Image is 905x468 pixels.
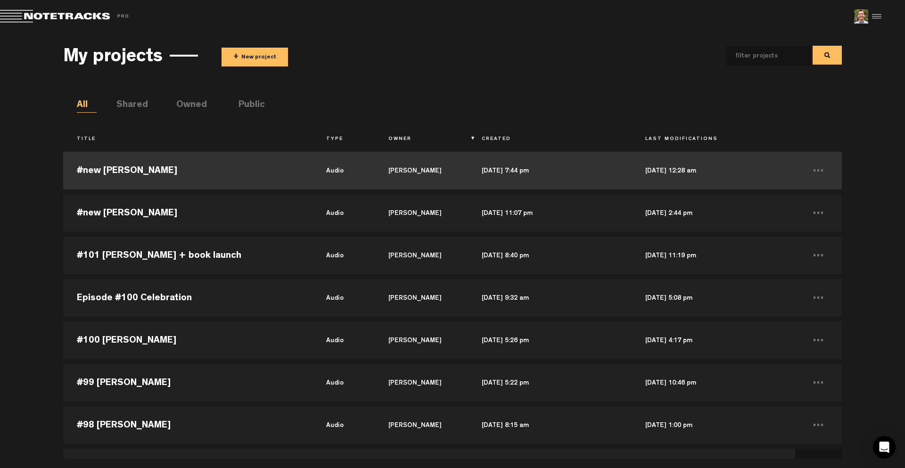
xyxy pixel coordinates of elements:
td: [DATE] 10:46 pm [632,361,795,404]
td: Episode #100 Celebration [63,277,312,319]
td: #98 [PERSON_NAME] [63,404,312,446]
th: Last Modifications [632,131,795,148]
td: [PERSON_NAME] [375,277,468,319]
h3: My projects [63,48,163,68]
td: [DATE] 8:40 pm [468,234,632,277]
td: [PERSON_NAME] [375,319,468,361]
td: #100 [PERSON_NAME] [63,319,312,361]
td: audio [313,277,375,319]
td: audio [313,319,375,361]
td: audio [313,149,375,192]
td: [DATE] 2:44 pm [632,192,795,234]
th: Title [63,131,312,148]
li: Public [239,99,258,113]
td: #new [PERSON_NAME] [63,149,312,192]
td: audio [313,361,375,404]
td: [PERSON_NAME] [375,149,468,192]
li: All [77,99,97,113]
img: 424769395311cb87e8bb3f69157a6d24 [854,9,868,24]
td: [DATE] 5:22 pm [468,361,632,404]
td: [PERSON_NAME] [375,192,468,234]
td: audio [313,192,375,234]
td: audio [313,234,375,277]
td: ... [795,277,842,319]
td: [DATE] 4:17 pm [632,319,795,361]
td: [DATE] 9:32 am [468,277,632,319]
th: Type [313,131,375,148]
td: #101 [PERSON_NAME] + book launch [63,234,312,277]
input: filter projects [726,46,796,66]
td: [DATE] 7:44 pm [468,149,632,192]
td: ... [795,361,842,404]
td: #new [PERSON_NAME] [63,192,312,234]
li: Shared [116,99,136,113]
td: ... [795,192,842,234]
td: [DATE] 12:28 am [632,149,795,192]
td: [DATE] 5:26 pm [468,319,632,361]
td: ... [795,404,842,446]
td: [DATE] 8:15 am [468,404,632,446]
td: [PERSON_NAME] [375,404,468,446]
td: [PERSON_NAME] [375,361,468,404]
td: [DATE] 5:08 pm [632,277,795,319]
li: Owned [176,99,196,113]
div: Open Intercom Messenger [873,436,896,459]
td: [DATE] 11:19 pm [632,234,795,277]
td: [PERSON_NAME] [375,234,468,277]
span: + [233,52,239,63]
td: ... [795,234,842,277]
th: Created [468,131,632,148]
td: ... [795,149,842,192]
td: #99 [PERSON_NAME] [63,361,312,404]
td: [DATE] 11:07 pm [468,192,632,234]
button: +New project [222,48,288,66]
th: Owner [375,131,468,148]
td: [DATE] 1:00 pm [632,404,795,446]
td: audio [313,404,375,446]
td: ... [795,319,842,361]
